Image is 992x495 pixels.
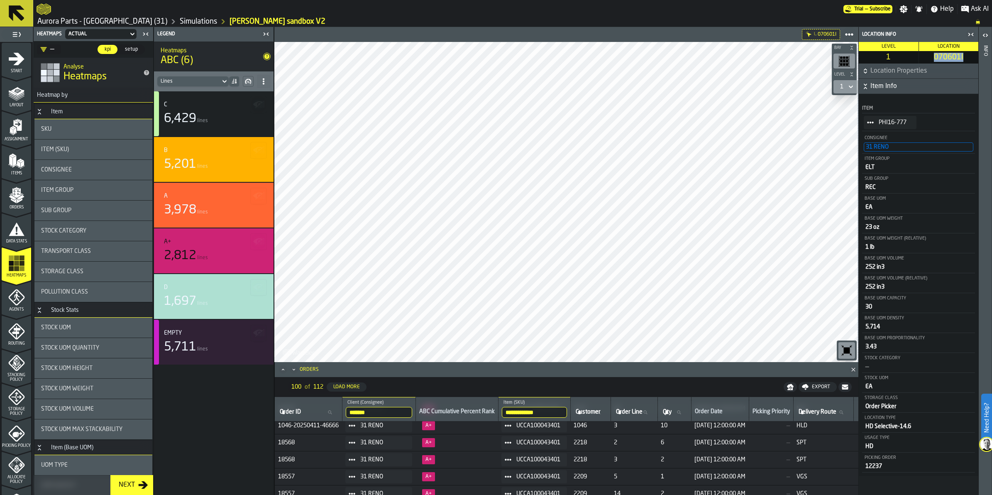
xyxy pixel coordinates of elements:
[156,31,260,37] div: Legend
[164,193,264,199] div: Title
[41,146,146,153] div: Title
[118,45,144,54] div: thumb
[97,44,118,54] label: button-switch-multi-kpi
[46,108,68,115] div: Item
[34,358,152,378] div: stat-Stock UOM Height
[971,4,989,14] span: Ask AI
[862,113,975,131] div: StatList-item-PHI16-777
[41,289,88,295] span: Pollution Class
[862,105,975,111] div: Item
[576,409,601,415] span: label
[115,480,138,490] div: Next
[34,440,152,455] h3: title-section-Item (Base UOM)
[41,406,94,412] span: Stock UOM Volume
[940,4,954,14] span: Help
[938,44,960,49] span: Location
[161,54,254,67] span: ABC (6)
[164,157,196,172] div: 5,201
[2,43,31,76] li: menu Start
[2,281,31,314] li: menu Agents
[862,213,975,233] div: StatList-item-Base UOM Weight
[285,380,373,394] div: ButtonLoadMore-Load More-Prev-First-Last
[34,338,152,358] div: stat-Stock UOM Quantity
[41,268,146,275] div: Title
[34,92,68,98] span: Heatmap by
[164,330,264,336] div: Title
[870,81,977,91] span: Item Info
[799,382,837,392] button: button-Export
[2,475,31,484] span: Allocate Policy
[840,344,853,357] svg: Reset zoom and position
[110,475,153,495] button: button-Next
[276,344,323,360] a: logo-header
[864,216,973,221] div: Base UOM Weight
[862,273,975,293] div: StatList-item-Base UOM Volume (Relative)
[164,101,167,108] div: C
[848,365,858,374] button: Close
[870,66,977,76] span: Location Properties
[164,101,264,108] div: Title
[965,29,977,39] label: button-toggle-Close me
[278,422,339,429] span: 1046-20250411-46666
[34,282,152,302] div: stat-Pollution Class
[41,426,146,433] div: Title
[862,194,975,213] div: StatList-item-Base Uom
[862,413,975,433] div: StatList-item-Location Type
[2,69,31,74] span: Start
[305,384,310,390] span: of
[37,17,989,27] nav: Breadcrumb
[2,239,31,244] span: Data Stats
[41,324,146,331] div: Title
[864,135,973,141] div: Consignee
[865,304,872,310] span: 30
[862,154,975,174] div: StatList-item-Item Group
[41,426,122,433] span: Stock UOM Max Stackability
[614,407,654,418] input: label
[154,228,274,273] div: stat-
[503,400,525,405] span: label
[832,44,857,52] button: button-
[164,238,264,245] div: Title
[34,58,153,88] div: title-Heatmaps
[864,236,973,241] div: Base UOM Weight (Relative)
[864,296,973,301] div: Base UOM Capacity
[164,284,168,291] div: D
[34,119,152,139] div: stat-SKU
[154,91,274,136] div: stat-
[37,31,62,37] span: Heatmaps
[41,365,93,372] span: Stock UOM Height
[663,409,672,415] span: label
[574,407,607,418] input: label
[34,88,153,103] h3: title-section-Heatmap by
[154,274,274,319] div: stat-
[2,77,31,110] li: menu Layout
[865,164,875,170] span: ELT
[921,53,977,62] span: 070601I
[41,126,146,132] div: Title
[154,42,274,71] div: title-ABC (6)
[2,179,31,212] li: menu Orders
[41,228,86,234] span: Stock Category
[154,137,274,182] div: stat-
[164,248,196,263] div: 2,812
[34,201,152,221] div: stat-Sub Group
[41,345,99,351] span: Stock UOM Quantity
[154,183,274,228] div: stat-
[40,44,54,54] div: DropdownMenuValue-
[250,142,267,159] button: button-
[616,409,643,415] span: label
[2,444,31,448] span: Picking Policy
[41,462,68,468] span: UOM Type
[197,164,208,169] span: lines
[859,79,978,94] button: button-
[865,204,872,210] span: EA
[865,404,897,409] span: Order Picker
[41,248,146,255] div: Title
[2,373,31,382] span: Stacking Policy
[2,247,31,280] li: menu Heatmaps
[41,365,146,372] div: Title
[34,108,44,115] button: Button-Item-open
[982,44,988,493] div: Info
[864,336,973,341] div: Base UOM Proportionality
